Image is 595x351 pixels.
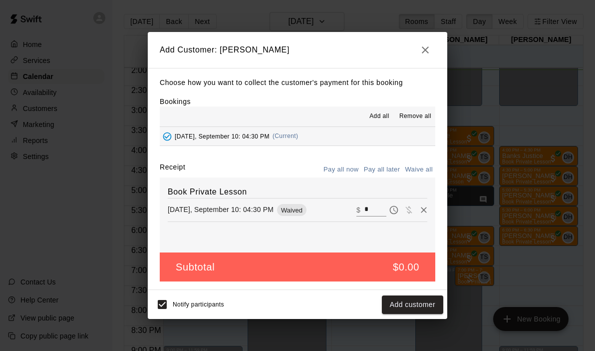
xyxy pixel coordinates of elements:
[369,111,389,121] span: Add all
[363,108,395,124] button: Add all
[160,97,191,105] label: Bookings
[273,132,298,139] span: (Current)
[321,162,361,177] button: Pay all now
[382,295,443,314] button: Add customer
[168,204,274,214] p: [DATE], September 10: 04:30 PM
[402,162,435,177] button: Waive all
[401,205,416,213] span: Waive payment
[160,162,185,177] label: Receipt
[361,162,403,177] button: Pay all later
[160,127,435,145] button: Added - Collect Payment[DATE], September 10: 04:30 PM(Current)
[160,76,435,89] p: Choose how you want to collect the customer's payment for this booking
[173,301,224,308] span: Notify participants
[176,260,215,274] h5: Subtotal
[277,206,306,214] span: Waived
[175,132,270,139] span: [DATE], September 10: 04:30 PM
[386,205,401,213] span: Pay later
[160,129,175,144] button: Added - Collect Payment
[148,32,447,68] h2: Add Customer: [PERSON_NAME]
[416,202,431,217] button: Remove
[356,205,360,215] p: $
[168,185,427,198] h6: Book Private Lesson
[395,108,435,124] button: Remove all
[399,111,431,121] span: Remove all
[393,260,419,274] h5: $0.00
